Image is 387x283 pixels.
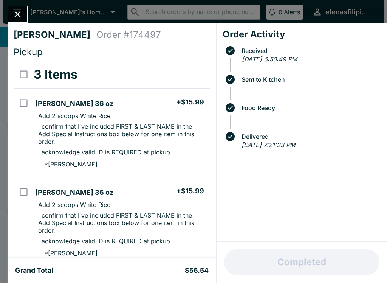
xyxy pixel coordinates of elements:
h4: Order # 174497 [96,29,161,40]
p: I acknowledge valid ID is REQUIRED at pickup. [38,237,172,245]
h5: Grand Total [15,266,53,275]
p: I confirm that I've included FIRST & LAST NAME in the Add Special Instructions box below for one ... [38,123,204,145]
p: I confirm that I've included FIRST & LAST NAME in the Add Special Instructions box below for one ... [38,211,204,234]
p: * [PERSON_NAME] [38,249,98,257]
h5: + $15.99 [176,98,204,107]
span: Sent to Kitchen [238,76,381,83]
h4: [PERSON_NAME] [14,29,96,40]
span: Pickup [14,47,43,58]
h5: [PERSON_NAME] 36 oz [35,188,113,197]
h3: 3 Items [34,67,77,82]
p: * [PERSON_NAME] [38,160,98,168]
h5: $56.54 [185,266,209,275]
h5: + $15.99 [176,187,204,196]
span: Received [238,47,381,54]
span: Food Ready [238,104,381,111]
button: Close [8,6,27,22]
span: Delivered [238,133,381,140]
p: Add 2 scoops White Rice [38,201,110,208]
em: [DATE] 6:50:49 PM [242,55,297,63]
em: [DATE] 7:21:23 PM [241,141,295,149]
p: I acknowledge valid ID is REQUIRED at pickup. [38,148,172,156]
h5: [PERSON_NAME] 36 oz [35,99,113,108]
h4: Order Activity [223,29,381,40]
p: Add 2 scoops White Rice [38,112,110,120]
